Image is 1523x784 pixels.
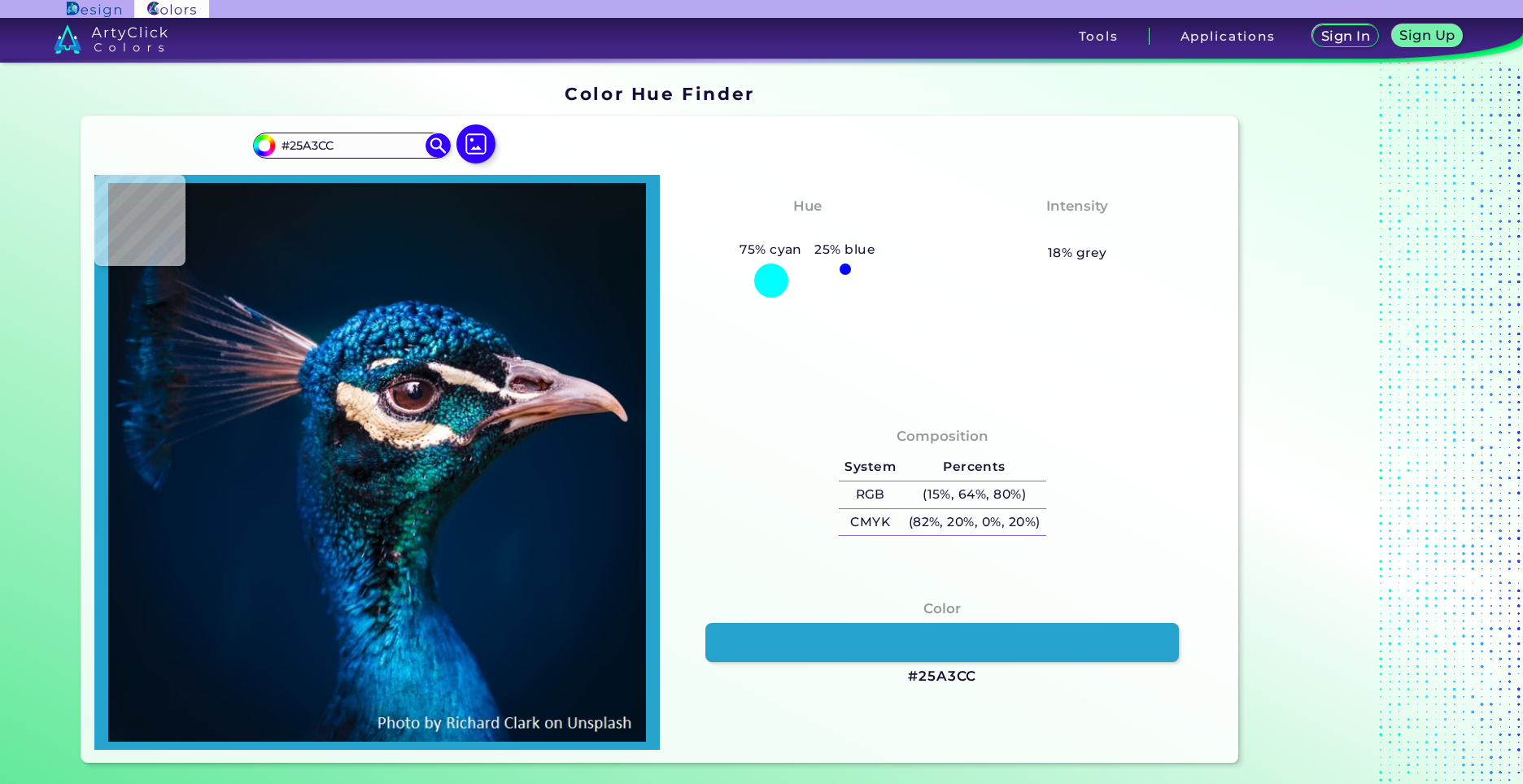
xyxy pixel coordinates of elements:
[839,509,902,536] h5: CMYK
[54,24,168,54] img: logo_artyclick_colors_white.svg
[1034,220,1120,240] h3: Moderate
[902,509,1046,536] h5: (82%, 20%, 0%, 20%)
[565,81,754,106] h1: Color Hue Finder
[276,134,427,156] input: type color..
[839,454,902,481] h5: System
[456,124,495,163] img: icon picture
[755,220,861,240] h3: Bluish Cyan
[103,183,652,742] img: img_pavlin.jpg
[1316,26,1375,46] a: Sign In
[1046,194,1108,218] h4: Intensity
[902,454,1046,481] h5: Percents
[809,239,882,260] h5: 25% blue
[1324,30,1368,42] h5: Sign In
[902,481,1046,508] h5: (15%, 64%, 80%)
[733,239,808,260] h5: 75% cyan
[1048,242,1107,264] h5: 18% grey
[1180,30,1276,42] h3: Applications
[793,194,822,218] h4: Hue
[897,425,988,448] h4: Composition
[425,133,450,158] img: icon search
[67,2,121,17] img: ArtyClick Design logo
[1403,29,1453,41] h5: Sign Up
[908,667,976,686] h3: #25A3CC
[1079,30,1119,42] h3: Tools
[923,597,961,621] h4: Color
[1395,26,1460,46] a: Sign Up
[839,481,902,508] h5: RGB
